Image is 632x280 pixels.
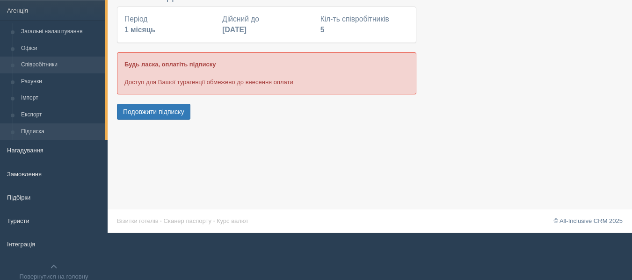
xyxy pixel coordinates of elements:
a: Імпорт [17,90,105,107]
div: Доступ для Вашої турагенції обмежено до внесення оплати [117,52,416,94]
span: · [160,217,162,224]
a: Підписка [17,123,105,140]
a: Експорт [17,107,105,123]
a: Візитки готелів [117,217,159,224]
b: 5 [320,26,325,34]
button: Подовжити підписку [117,104,190,120]
a: Загальні налаштування [17,23,105,40]
a: Сканер паспорту [164,217,211,224]
a: Курс валют [217,217,248,224]
a: © All-Inclusive CRM 2025 [553,217,623,224]
b: [DATE] [222,26,247,34]
b: Будь ласка, оплатіть підписку [124,61,216,68]
a: Рахунки [17,73,105,90]
span: · [213,217,215,224]
div: Кіл-ть співробітників [316,14,414,36]
div: Дійсний до [218,14,315,36]
div: Період [120,14,218,36]
a: Співробітники [17,57,105,73]
b: 1 місяць [124,26,155,34]
a: Офіси [17,40,105,57]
